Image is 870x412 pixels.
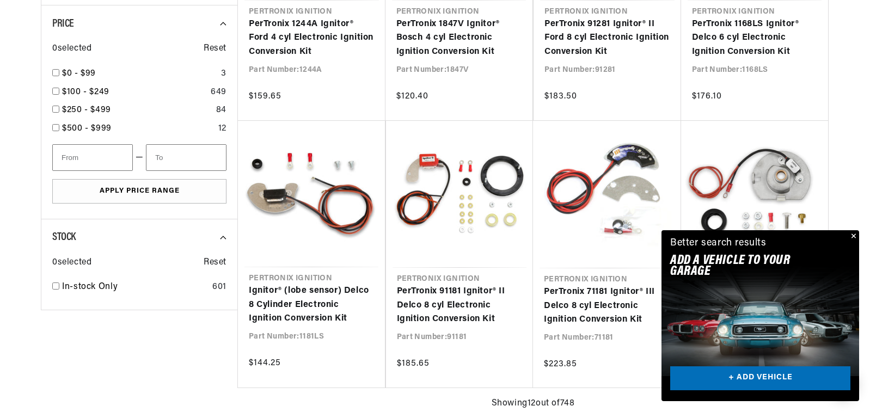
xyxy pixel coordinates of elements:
[52,19,74,29] span: Price
[62,280,208,294] a: In-stock Only
[146,144,226,171] input: To
[204,42,226,56] span: Reset
[216,103,226,118] div: 84
[692,17,818,59] a: PerTronix 1168LS Ignitor® Delco 6 cyl Electronic Ignition Conversion Kit
[670,255,823,278] h2: Add A VEHICLE to your garage
[52,179,226,204] button: Apply Price Range
[212,280,226,294] div: 601
[397,285,523,327] a: PerTronix 91181 Ignitor® II Delco 8 cyl Electronic Ignition Conversion Kit
[544,17,670,59] a: PerTronix 91281 Ignitor® II Ford 8 cyl Electronic Ignition Conversion Kit
[211,85,226,100] div: 649
[52,256,91,270] span: 0 selected
[62,106,111,114] span: $250 - $499
[846,230,859,243] button: Close
[249,17,375,59] a: PerTronix 1244A Ignitor® Ford 4 cyl Electronic Ignition Conversion Kit
[62,124,112,133] span: $500 - $999
[218,122,226,136] div: 12
[670,236,767,251] div: Better search results
[492,397,575,411] span: Showing 12 out of 748
[670,366,850,391] a: + ADD VEHICLE
[52,232,76,243] span: Stock
[62,88,109,96] span: $100 - $249
[62,69,96,78] span: $0 - $99
[52,144,133,171] input: From
[204,256,226,270] span: Reset
[249,284,374,326] a: Ignitor® (lobe sensor) Delco 8 Cylinder Electronic Ignition Conversion Kit
[396,17,522,59] a: PerTronix 1847V Ignitor® Bosch 4 cyl Electronic Ignition Conversion Kit
[52,42,91,56] span: 0 selected
[136,151,144,165] span: —
[544,285,670,327] a: PerTronix 71181 Ignitor® III Delco 8 cyl Electronic Ignition Conversion Kit
[221,67,226,81] div: 3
